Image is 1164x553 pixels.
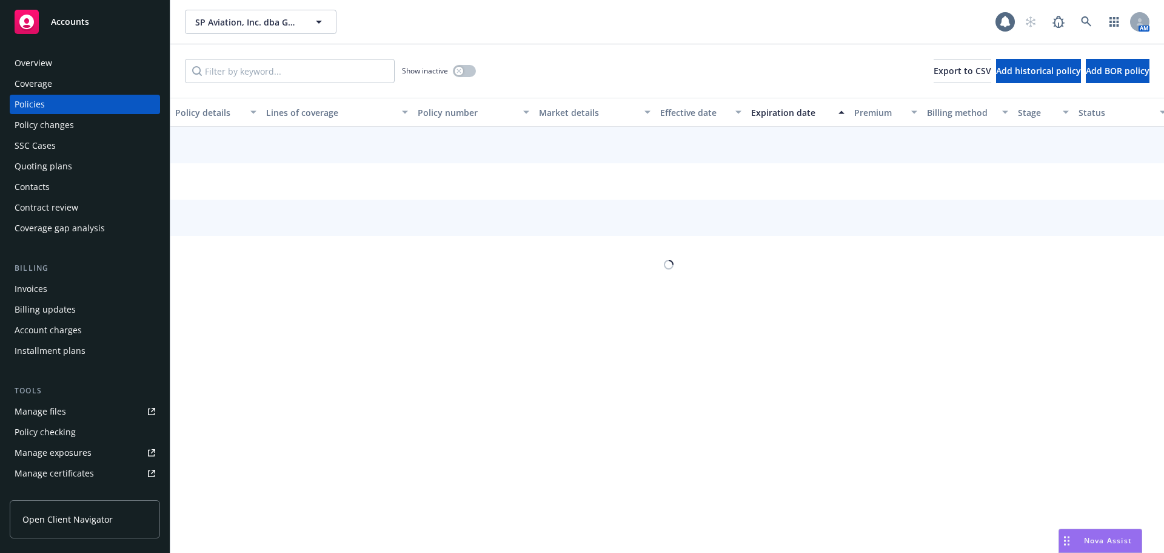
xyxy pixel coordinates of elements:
[185,59,395,83] input: Filter by keyword...
[10,262,160,274] div: Billing
[655,98,746,127] button: Effective date
[1086,65,1149,76] span: Add BOR policy
[10,385,160,397] div: Tools
[1079,106,1152,119] div: Status
[927,106,995,119] div: Billing method
[922,98,1013,127] button: Billing method
[746,98,849,127] button: Expiration date
[10,53,160,73] a: Overview
[10,136,160,155] a: SSC Cases
[1084,535,1132,546] span: Nova Assist
[15,177,50,197] div: Contacts
[15,300,76,319] div: Billing updates
[10,95,160,114] a: Policies
[1018,106,1055,119] div: Stage
[10,402,160,421] a: Manage files
[15,115,74,135] div: Policy changes
[1059,529,1074,552] div: Drag to move
[10,321,160,340] a: Account charges
[413,98,534,127] button: Policy number
[170,98,261,127] button: Policy details
[15,422,76,442] div: Policy checking
[1059,529,1142,553] button: Nova Assist
[10,157,160,176] a: Quoting plans
[15,484,76,504] div: Manage claims
[10,115,160,135] a: Policy changes
[996,65,1081,76] span: Add historical policy
[539,106,637,119] div: Market details
[10,177,160,197] a: Contacts
[15,443,92,463] div: Manage exposures
[10,464,160,483] a: Manage certificates
[10,484,160,504] a: Manage claims
[1074,10,1099,34] a: Search
[660,106,728,119] div: Effective date
[195,16,300,29] span: SP Aviation, Inc. dba Goodjet (Personal)
[15,402,66,421] div: Manage files
[15,341,85,361] div: Installment plans
[934,59,991,83] button: Export to CSV
[15,219,105,238] div: Coverage gap analysis
[934,65,991,76] span: Export to CSV
[22,513,113,526] span: Open Client Navigator
[534,98,655,127] button: Market details
[10,5,160,39] a: Accounts
[10,74,160,93] a: Coverage
[15,464,94,483] div: Manage certificates
[15,53,52,73] div: Overview
[1046,10,1071,34] a: Report a Bug
[1102,10,1126,34] a: Switch app
[402,66,448,76] span: Show inactive
[15,279,47,299] div: Invoices
[15,136,56,155] div: SSC Cases
[15,198,78,217] div: Contract review
[1018,10,1043,34] a: Start snowing
[51,17,89,27] span: Accounts
[15,74,52,93] div: Coverage
[175,106,243,119] div: Policy details
[15,95,45,114] div: Policies
[10,300,160,319] a: Billing updates
[1013,98,1074,127] button: Stage
[10,198,160,217] a: Contract review
[15,321,82,340] div: Account charges
[185,10,336,34] button: SP Aviation, Inc. dba Goodjet (Personal)
[751,106,831,119] div: Expiration date
[418,106,516,119] div: Policy number
[854,106,904,119] div: Premium
[10,443,160,463] a: Manage exposures
[10,219,160,238] a: Coverage gap analysis
[996,59,1081,83] button: Add historical policy
[849,98,922,127] button: Premium
[10,422,160,442] a: Policy checking
[15,157,72,176] div: Quoting plans
[1086,59,1149,83] button: Add BOR policy
[261,98,413,127] button: Lines of coverage
[10,341,160,361] a: Installment plans
[266,106,395,119] div: Lines of coverage
[10,279,160,299] a: Invoices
